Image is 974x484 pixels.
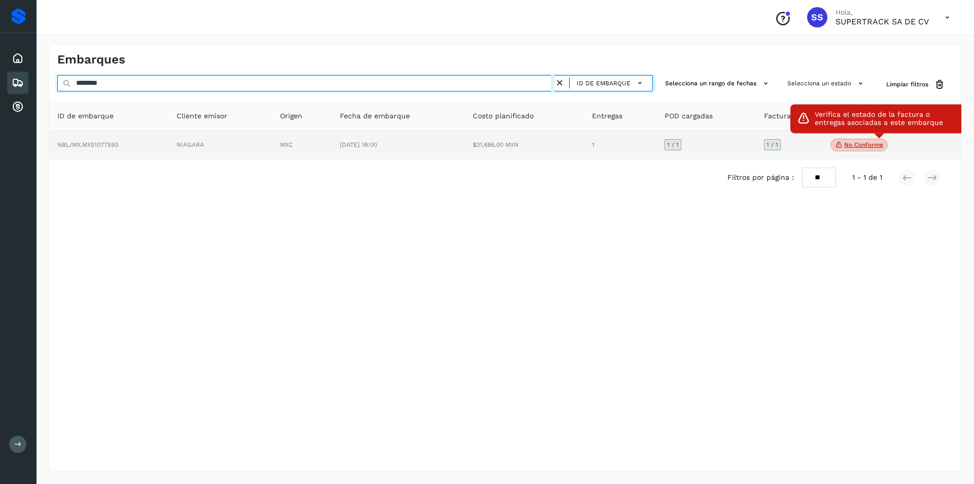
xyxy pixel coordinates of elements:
p: SUPERTRACK SA DE CV [836,17,929,26]
span: Factura [764,111,791,121]
td: MXC [272,131,331,160]
span: POD cargadas [665,111,713,121]
button: ID de embarque [574,76,648,90]
span: Fecha de embarque [340,111,410,121]
button: Selecciona un rango de fechas [661,75,775,92]
span: 1 - 1 de 1 [852,172,882,183]
span: [DATE] 18:00 [340,141,377,148]
span: Entregas [592,111,622,121]
span: Filtros por página : [727,172,794,183]
div: Embarques [7,72,28,94]
span: 1 / 1 [767,142,778,148]
span: ID de embarque [57,111,114,121]
button: Selecciona un estado [783,75,870,92]
span: Costo planificado [473,111,534,121]
p: No conforme [844,141,883,148]
span: Origen [280,111,302,121]
span: Limpiar filtros [886,80,928,89]
span: 1 / 1 [667,142,679,148]
td: NIAGARA [168,131,272,160]
td: $31,686.00 MXN [465,131,584,160]
h4: Embarques [57,52,125,67]
div: Inicio [7,47,28,70]
div: Cuentas por cobrar [7,96,28,118]
td: 1 [584,131,656,160]
p: Verifica el estado de la factura o entregas asociadas a este embarque [815,110,962,127]
p: Hola, [836,8,929,17]
span: NBL/MX.MX51077593 [57,141,118,148]
span: Cliente emisor [177,111,227,121]
button: Limpiar filtros [878,75,953,94]
span: ID de embarque [577,79,631,88]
